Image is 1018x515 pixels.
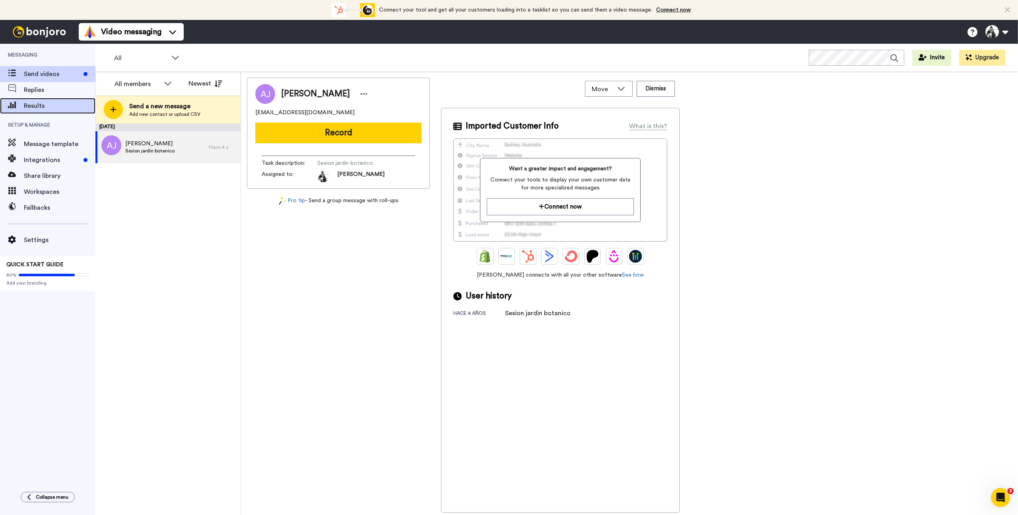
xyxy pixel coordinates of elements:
img: vm-color.svg [84,25,96,38]
span: Assigned to: [262,170,317,182]
span: [PERSON_NAME] [337,170,385,182]
span: [EMAIL_ADDRESS][DOMAIN_NAME] [255,109,355,117]
button: Connect now [487,198,633,215]
span: Share library [24,171,95,181]
span: 3 [1007,488,1014,494]
img: Drip [608,250,620,263]
img: Patreon [586,250,599,263]
span: Fallbacks [24,203,95,213]
div: [DATE] [95,123,241,131]
div: Hace 4 a [209,144,237,150]
div: hace 4 años [453,310,505,318]
div: What is this? [629,121,667,131]
span: Collapse menu [36,494,68,500]
span: Settings [24,235,95,245]
div: Sesion jardin botanico [505,308,571,318]
a: Pro tip [279,197,305,205]
span: QUICK START GUIDE [6,262,64,267]
button: Record [255,123,422,143]
button: Invite [912,50,951,66]
img: aj.png [101,135,121,155]
span: Add new contact or upload CSV [129,111,200,117]
button: Upgrade [959,50,1005,66]
button: Collapse menu [21,492,75,502]
span: [PERSON_NAME] [281,88,350,100]
span: Send a new message [129,101,200,111]
span: [PERSON_NAME] connects with all your other software [453,271,667,279]
img: Shopify [479,250,492,263]
span: Workspaces [24,187,95,197]
span: Send videos [24,69,80,79]
span: [PERSON_NAME] [125,140,175,148]
img: magic-wand.svg [279,197,286,205]
span: 80% [6,272,17,278]
span: Move [592,84,613,94]
img: Image of Anisha Jivraj [255,84,275,104]
span: User history [466,290,512,302]
span: Imported Customer Info [466,120,559,132]
img: da25b785-17c3-43a0-9764-a84beed212c9-1626550643.jpg [317,170,329,182]
img: bj-logo-header-white.svg [10,26,69,37]
span: Task description : [262,159,317,167]
div: All members [115,79,160,89]
iframe: Intercom live chat [991,488,1010,507]
div: animation [331,3,375,17]
span: Results [24,101,95,111]
span: Sesion jardin botanico [125,148,175,154]
span: Connect your tools to display your own customer data for more specialized messages [487,176,633,192]
img: Ontraport [500,250,513,263]
span: Video messaging [101,26,161,37]
img: ConvertKit [565,250,577,263]
button: Newest [183,76,228,92]
span: All [114,53,167,63]
button: Dismiss [637,81,675,97]
a: See how [622,272,644,278]
a: Connect now [656,7,691,13]
span: Want a greater impact and engagement? [487,165,633,173]
div: - Send a group message with roll-ups [247,197,430,205]
span: Integrations [24,155,80,165]
span: Add your branding [6,280,89,286]
span: Connect your tool and get all your customers loading into a tasklist so you can send them a video... [379,7,652,13]
span: Message template [24,139,95,149]
img: GoHighLevel [629,250,642,263]
img: ActiveCampaign [543,250,556,263]
span: Sesion jardin botanico [317,159,393,167]
img: Hubspot [522,250,534,263]
span: Replies [24,85,95,95]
